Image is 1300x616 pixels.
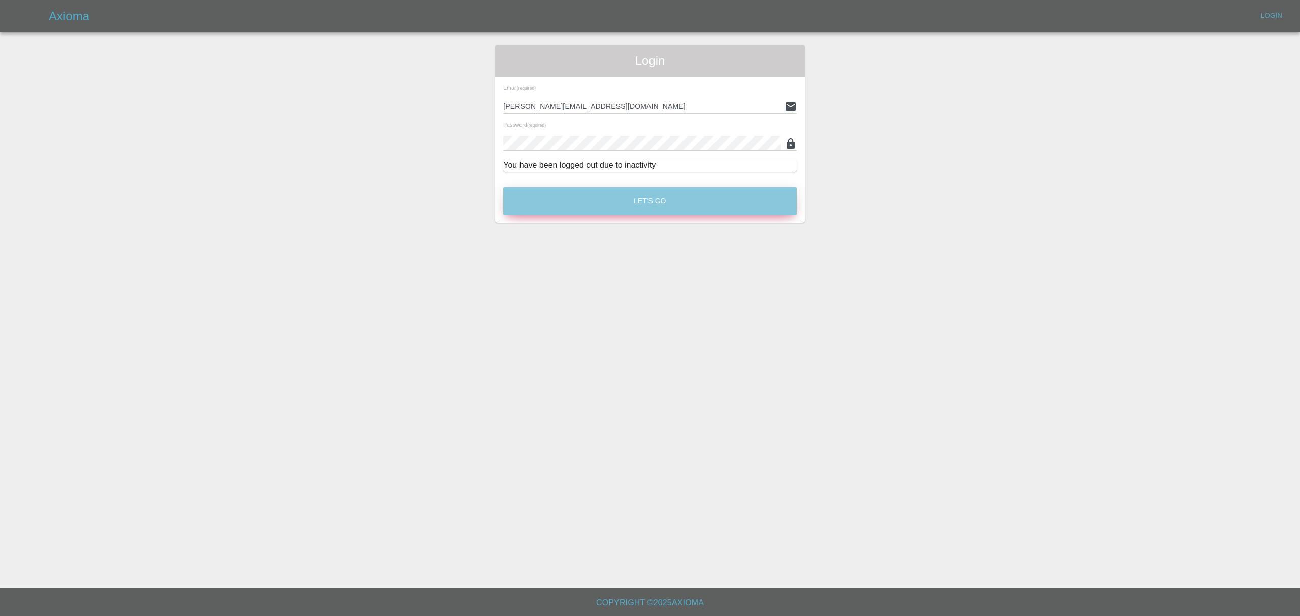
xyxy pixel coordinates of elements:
span: Login [503,53,797,69]
div: You have been logged out due to inactivity [503,159,797,172]
button: Let's Go [503,187,797,215]
span: Email [503,85,536,91]
span: Password [503,122,546,128]
small: (required) [517,86,536,91]
h5: Axioma [49,8,89,24]
a: Login [1255,8,1288,24]
h6: Copyright © 2025 Axioma [8,596,1292,610]
small: (required) [527,123,546,128]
